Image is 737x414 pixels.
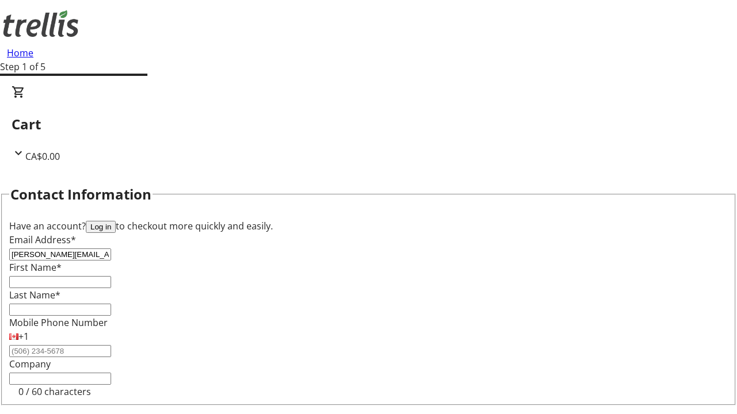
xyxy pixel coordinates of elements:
[9,219,728,233] div: Have an account? to checkout more quickly and easily.
[9,261,62,274] label: First Name*
[9,316,108,329] label: Mobile Phone Number
[9,289,60,301] label: Last Name*
[10,184,151,205] h2: Contact Information
[25,150,60,163] span: CA$0.00
[9,345,111,357] input: (506) 234-5678
[9,358,51,370] label: Company
[12,85,725,163] div: CartCA$0.00
[18,385,91,398] tr-character-limit: 0 / 60 characters
[12,114,725,135] h2: Cart
[86,221,116,233] button: Log in
[9,233,76,246] label: Email Address*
